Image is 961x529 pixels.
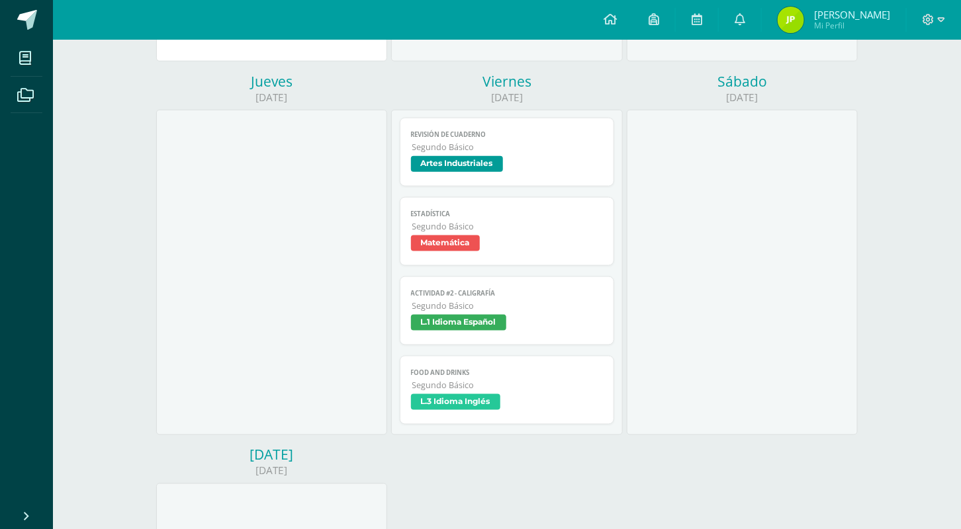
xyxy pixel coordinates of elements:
div: [DATE] [156,91,387,104]
span: L.3 Idioma Inglés [411,394,500,410]
div: Sábado [627,72,858,91]
a: EstadísticaSegundo BásicoMatemática [400,197,615,266]
span: Segundo Básico [412,380,604,391]
span: Actividad #2 - Caligrafía [411,289,604,298]
div: [DATE] [156,464,387,478]
div: [DATE] [156,446,387,464]
span: L.1 Idioma Español [411,315,506,331]
span: [PERSON_NAME] [814,8,890,21]
span: Segundo Básico [412,221,604,232]
div: [DATE] [627,91,858,104]
span: Segundo Básico [412,300,604,311]
span: Segundo Básico [412,142,604,153]
span: Matemática [411,235,480,251]
div: [DATE] [391,91,622,104]
a: Food and DrinksSegundo BásicoL.3 Idioma Inglés [400,356,615,425]
span: Estadística [411,210,604,218]
img: 6154e03aeff64199c31ed8dca6dae42e.png [778,7,804,33]
div: Viernes [391,72,622,91]
span: Artes Industriales [411,156,503,172]
span: Revisión de cuaderno [411,130,604,139]
div: Jueves [156,72,387,91]
span: Mi Perfil [814,20,890,31]
a: Revisión de cuadernoSegundo BásicoArtes Industriales [400,118,615,186]
a: Actividad #2 - CaligrafíaSegundo BásicoL.1 Idioma Español [400,276,615,345]
span: Food and Drinks [411,368,604,377]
